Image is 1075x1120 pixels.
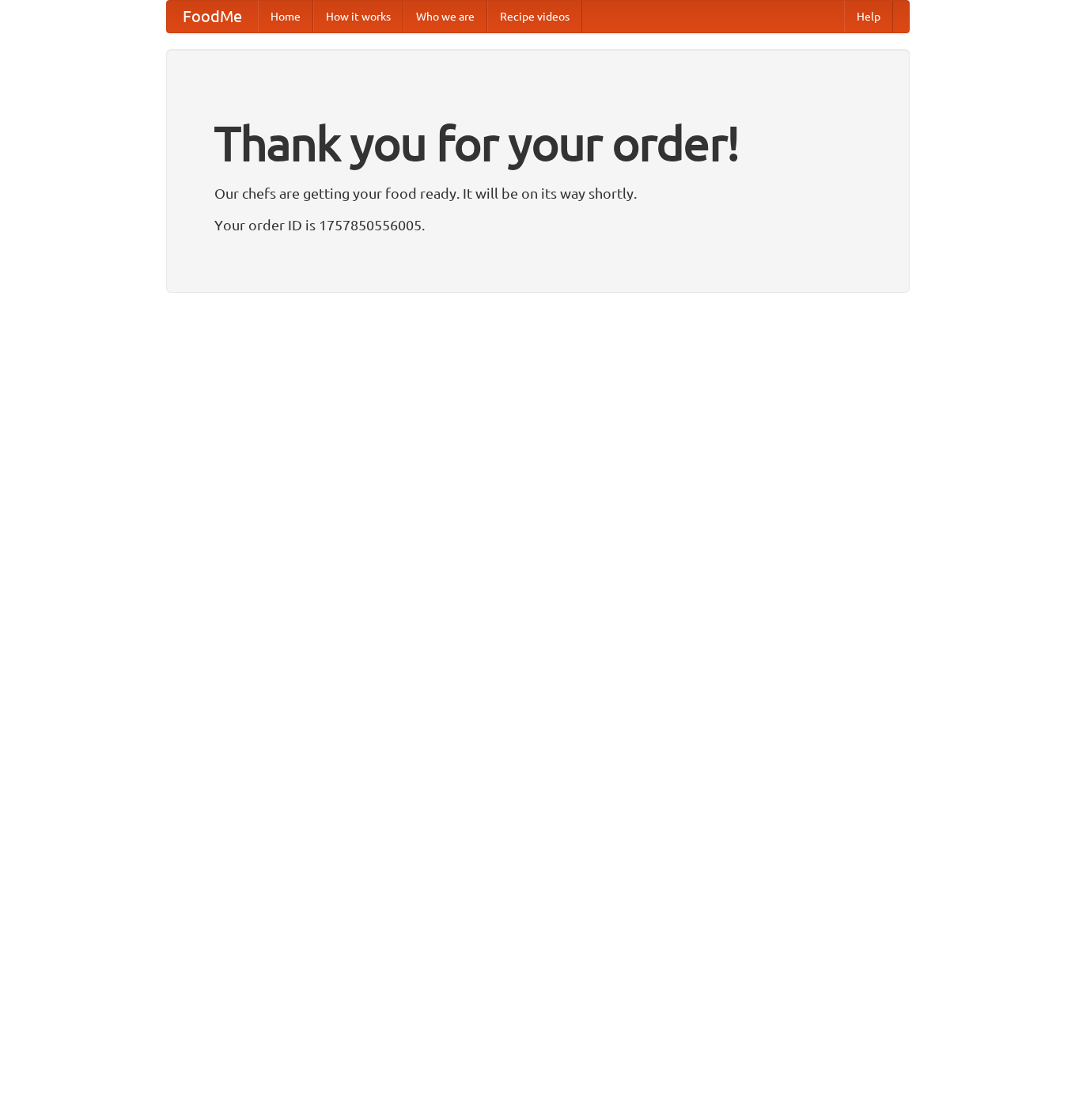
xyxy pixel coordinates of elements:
a: How it works [313,1,403,32]
a: Help [844,1,893,32]
a: FoodMe [167,1,258,32]
a: Home [258,1,313,32]
a: Who we are [403,1,487,32]
a: Recipe videos [487,1,582,32]
h1: Thank you for your order! [214,105,861,181]
p: Your order ID is 1757850556005. [214,213,861,237]
p: Our chefs are getting your food ready. It will be on its way shortly. [214,181,861,205]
